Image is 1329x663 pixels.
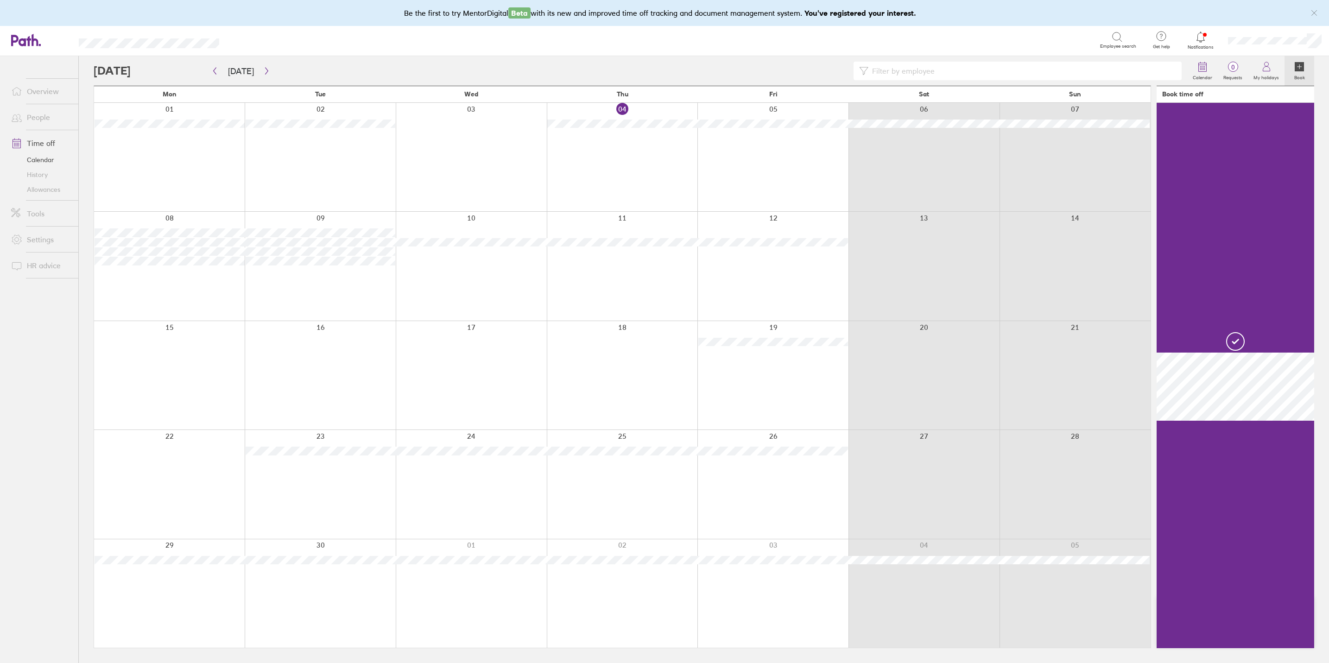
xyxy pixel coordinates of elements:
a: Overview [4,82,78,101]
label: Requests [1218,72,1248,81]
a: Settings [4,230,78,249]
label: Calendar [1187,72,1218,81]
a: Calendar [1187,56,1218,86]
span: 0 [1218,63,1248,71]
span: Notifications [1186,44,1216,50]
a: Calendar [4,152,78,167]
span: Fri [769,90,778,98]
a: People [4,108,78,126]
a: Notifications [1186,31,1216,50]
a: History [4,167,78,182]
span: Thu [617,90,628,98]
span: Sat [919,90,929,98]
span: Mon [163,90,177,98]
button: [DATE] [221,63,261,79]
a: My holidays [1248,56,1285,86]
div: Be the first to try MentorDigital with its new and improved time off tracking and document manage... [404,7,925,19]
a: Allowances [4,182,78,197]
label: Book [1289,72,1310,81]
span: Wed [464,90,478,98]
span: Beta [508,7,531,19]
a: Time off [4,134,78,152]
div: Search [244,36,268,44]
a: 0Requests [1218,56,1248,86]
input: Filter by employee [868,62,1176,80]
label: My holidays [1248,72,1285,81]
a: Tools [4,204,78,223]
span: Tue [315,90,326,98]
div: Book time off [1162,90,1203,98]
span: Employee search [1100,44,1136,49]
a: HR advice [4,256,78,275]
a: Book [1285,56,1314,86]
span: Sun [1069,90,1081,98]
span: Get help [1146,44,1177,50]
b: You've registered your interest. [804,8,916,18]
